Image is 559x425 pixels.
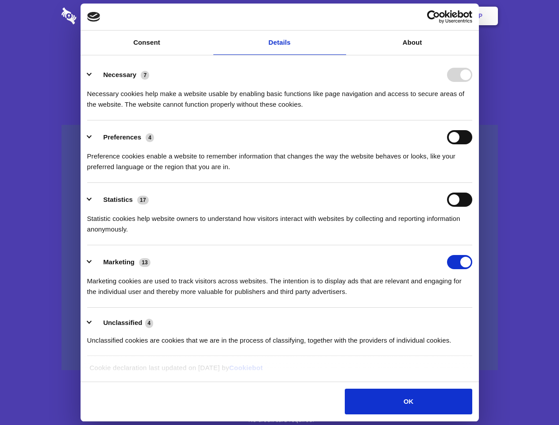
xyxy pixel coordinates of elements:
div: Necessary cookies help make a website usable by enabling basic functions like page navigation and... [87,82,472,110]
h1: Eliminate Slack Data Loss. [62,40,498,72]
a: Login [401,2,440,30]
span: 17 [137,196,149,205]
label: Statistics [103,196,133,203]
img: logo-wordmark-white-trans-d4663122ce5f474addd5e946df7df03e33cb6a1c49d2221995e7729f52c070b2.svg [62,8,137,24]
button: OK [345,389,472,414]
span: 4 [146,133,154,142]
button: Marketing (13) [87,255,156,269]
img: logo [87,12,100,22]
h4: Auto-redaction of sensitive data, encrypted data sharing and self-destructing private chats. Shar... [62,81,498,110]
a: Usercentrics Cookiebot - opens in a new window [395,10,472,23]
span: 4 [145,319,154,328]
a: About [346,31,479,55]
label: Marketing [103,258,135,266]
a: Contact [359,2,400,30]
span: 13 [139,258,150,267]
a: Pricing [260,2,298,30]
button: Preferences (4) [87,130,160,144]
iframe: Drift Widget Chat Controller [515,381,548,414]
div: Preference cookies enable a website to remember information that changes the way the website beha... [87,144,472,172]
button: Statistics (17) [87,193,154,207]
a: Details [213,31,346,55]
span: 7 [141,71,149,80]
button: Unclassified (4) [87,317,159,328]
div: Statistic cookies help website owners to understand how visitors interact with websites by collec... [87,207,472,235]
a: Wistia video thumbnail [62,125,498,371]
div: Unclassified cookies are cookies that we are in the process of classifying, together with the pro... [87,328,472,346]
div: Cookie declaration last updated on [DATE] by [83,363,476,380]
a: Cookiebot [229,364,263,371]
div: Marketing cookies are used to track visitors across websites. The intention is to display ads tha... [87,269,472,297]
a: Consent [81,31,213,55]
label: Preferences [103,133,141,141]
label: Necessary [103,71,136,78]
button: Necessary (7) [87,68,155,82]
